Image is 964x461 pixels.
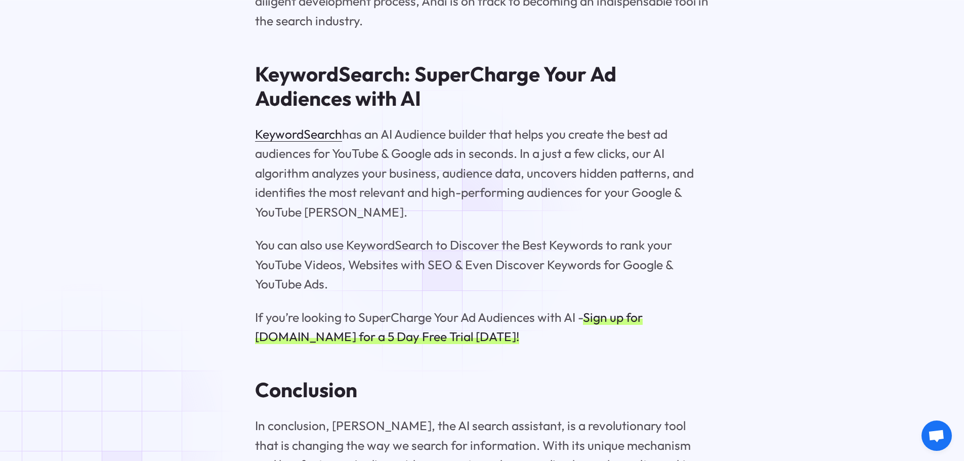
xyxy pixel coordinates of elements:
a: KeywordSearch [255,126,342,142]
p: You can also use KeywordSearch to Discover the Best Keywords to rank your YouTube Videos, Website... [255,235,709,294]
p: has an AI Audience builder that helps you create the best ad audiences for YouTube & Google ads i... [255,124,709,222]
strong: KeywordSearch: SuperCharge Your Ad Audiences with AI [255,61,616,111]
a: Open chat [921,421,952,451]
h2: Conclusion [255,378,709,402]
p: If you’re looking to SuperCharge Your Ad Audiences with AI - [255,308,709,347]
